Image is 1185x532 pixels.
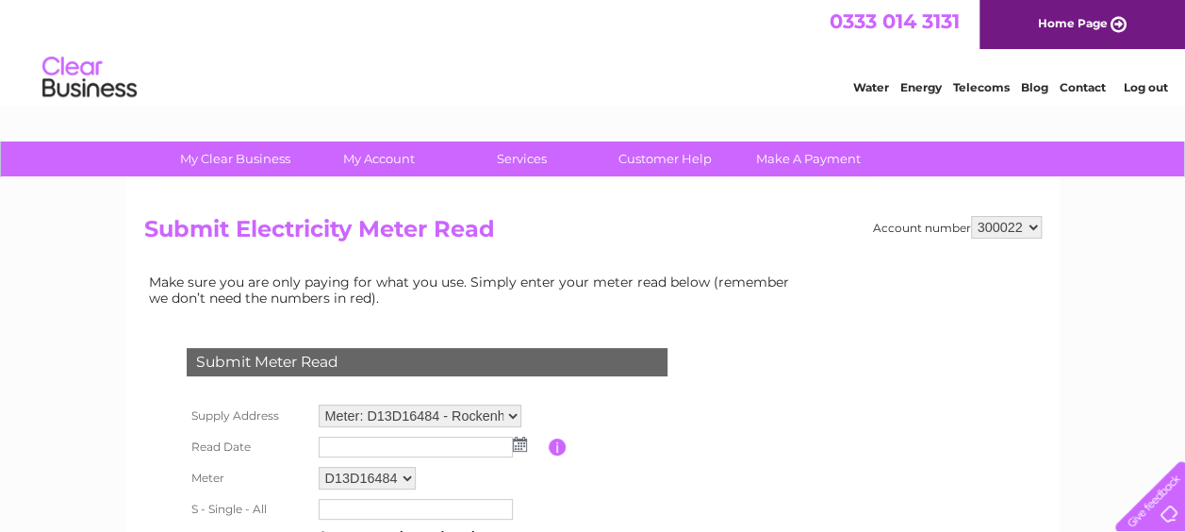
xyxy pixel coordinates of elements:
[731,141,886,176] a: Make A Payment
[549,439,567,456] input: Information
[953,80,1010,94] a: Telecoms
[187,348,667,376] div: Submit Meter Read
[144,270,804,309] td: Make sure you are only paying for what you use. Simply enter your meter read below (remember we d...
[513,437,527,452] img: ...
[900,80,942,94] a: Energy
[1123,80,1167,94] a: Log out
[1021,80,1048,94] a: Blog
[444,141,600,176] a: Services
[182,494,314,524] th: S - Single - All
[1060,80,1106,94] a: Contact
[873,216,1042,239] div: Account number
[144,216,1042,252] h2: Submit Electricity Meter Read
[157,141,313,176] a: My Clear Business
[148,10,1039,91] div: Clear Business is a trading name of Verastar Limited (registered in [GEOGRAPHIC_DATA] No. 3667643...
[853,80,889,94] a: Water
[182,432,314,462] th: Read Date
[301,141,456,176] a: My Account
[587,141,743,176] a: Customer Help
[41,49,138,107] img: logo.png
[830,9,960,33] a: 0333 014 3131
[182,462,314,494] th: Meter
[182,400,314,432] th: Supply Address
